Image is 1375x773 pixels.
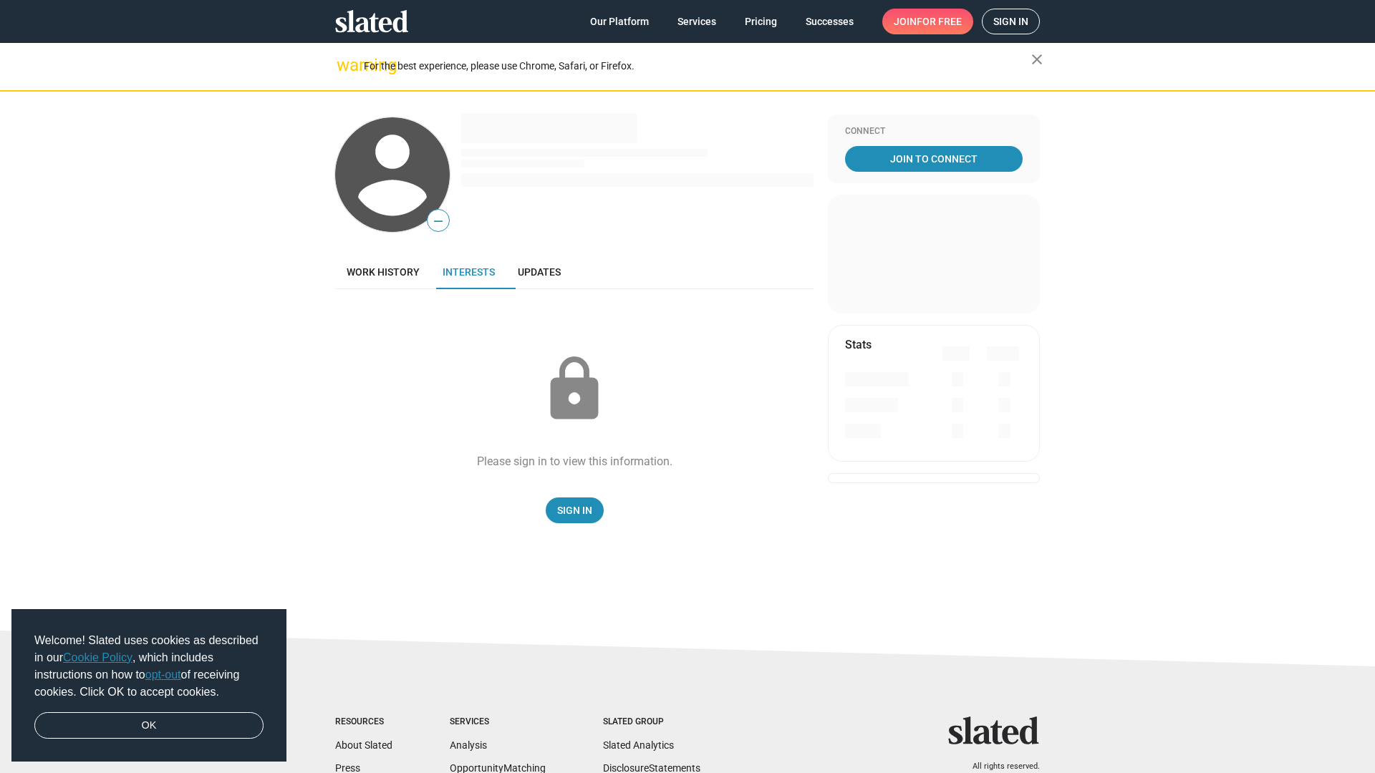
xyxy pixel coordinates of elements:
a: opt-out [145,669,181,681]
a: Sign In [546,497,604,523]
span: Welcome! Slated uses cookies as described in our , which includes instructions on how to of recei... [34,632,264,701]
span: — [428,212,449,230]
a: Sign in [982,9,1040,34]
span: Sign In [557,497,592,523]
a: Services [666,9,728,34]
a: Updates [506,255,572,289]
a: Joinfor free [882,9,973,34]
span: Join To Connect [848,146,1020,172]
span: Join [894,9,962,34]
a: Cookie Policy [63,651,132,663]
a: Successes [794,9,865,34]
div: Please sign in to view this information. [477,454,672,469]
a: Analysis [450,739,487,751]
span: for free [917,9,962,34]
mat-icon: lock [539,354,610,425]
mat-icon: warning [337,57,354,74]
div: cookieconsent [11,609,286,762]
div: Services [450,716,546,728]
mat-card-title: Stats [845,337,872,352]
div: Slated Group [603,716,700,728]
a: Our Platform [579,9,660,34]
a: About Slated [335,739,392,751]
span: Sign in [993,9,1028,34]
a: Interests [431,255,506,289]
div: Resources [335,716,392,728]
a: dismiss cookie message [34,712,264,739]
span: Pricing [745,9,777,34]
span: Successes [806,9,854,34]
span: Updates [518,266,561,278]
span: Interests [443,266,495,278]
div: For the best experience, please use Chrome, Safari, or Firefox. [364,57,1031,76]
a: Work history [335,255,431,289]
span: Services [677,9,716,34]
mat-icon: close [1028,51,1046,68]
a: Join To Connect [845,146,1023,172]
a: Slated Analytics [603,739,674,751]
span: Work history [347,266,420,278]
a: Pricing [733,9,788,34]
span: Our Platform [590,9,649,34]
div: Connect [845,126,1023,137]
